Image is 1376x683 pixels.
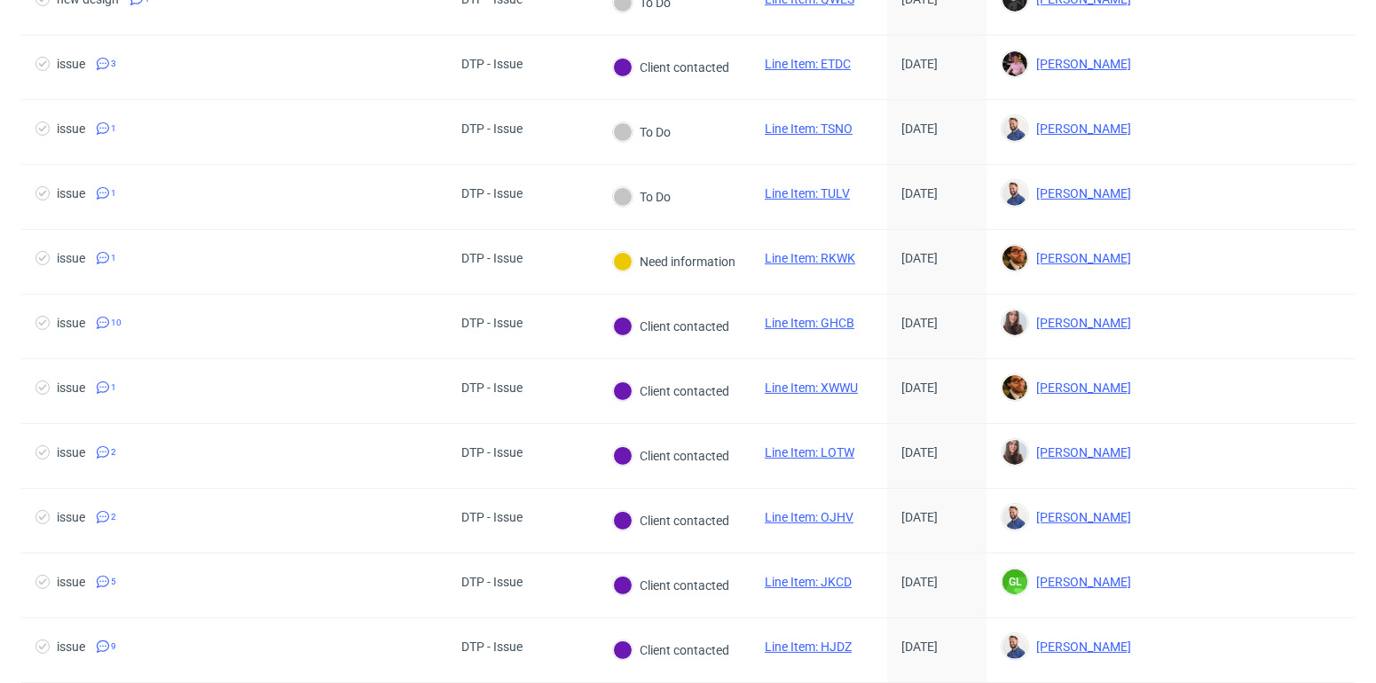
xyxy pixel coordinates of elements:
[765,445,854,459] a: Line Item: LOTW
[111,122,116,136] span: 1
[461,57,523,71] div: DTP - Issue
[111,251,116,265] span: 1
[57,510,85,524] div: issue
[765,575,852,589] a: Line Item: JKCD
[1003,505,1027,530] img: Michał Rachański
[461,640,523,654] div: DTP - Issue
[1029,186,1131,200] span: [PERSON_NAME]
[901,316,938,330] span: [DATE]
[57,640,85,654] div: issue
[901,640,938,654] span: [DATE]
[1029,122,1131,136] span: [PERSON_NAME]
[57,251,85,265] div: issue
[1029,510,1131,524] span: [PERSON_NAME]
[901,122,938,136] span: [DATE]
[765,316,854,330] a: Line Item: GHCB
[613,187,671,207] div: To Do
[613,381,729,401] div: Client contacted
[1003,569,1027,594] figcaption: GL
[901,510,938,524] span: [DATE]
[57,575,85,589] div: issue
[1029,57,1131,71] span: [PERSON_NAME]
[765,186,850,200] a: Line Item: TULV
[111,381,116,395] span: 1
[901,57,938,71] span: [DATE]
[1003,440,1027,465] img: Sandra Beśka
[901,251,938,265] span: [DATE]
[1003,181,1027,206] img: Michał Rachański
[57,57,85,71] div: issue
[901,186,938,200] span: [DATE]
[765,510,853,524] a: Line Item: OJHV
[111,510,116,524] span: 2
[111,57,116,71] span: 3
[57,122,85,136] div: issue
[613,511,729,530] div: Client contacted
[461,122,523,136] div: DTP - Issue
[1003,634,1027,659] img: Michał Rachański
[461,510,523,524] div: DTP - Issue
[57,381,85,395] div: issue
[111,640,116,654] span: 9
[613,58,729,77] div: Client contacted
[901,575,938,589] span: [DATE]
[111,316,122,330] span: 10
[111,445,116,459] span: 2
[461,445,523,459] div: DTP - Issue
[613,252,735,271] div: Need information
[765,381,858,395] a: Line Item: XWWU
[57,316,85,330] div: issue
[901,381,938,395] span: [DATE]
[901,445,938,459] span: [DATE]
[1029,575,1131,589] span: [PERSON_NAME]
[1029,316,1131,330] span: [PERSON_NAME]
[765,57,851,71] a: Line Item: ETDC
[613,576,729,595] div: Client contacted
[111,575,116,589] span: 5
[1003,116,1027,141] img: Michał Rachański
[1029,251,1131,265] span: [PERSON_NAME]
[461,186,523,200] div: DTP - Issue
[461,381,523,395] div: DTP - Issue
[765,640,852,654] a: Line Item: HJDZ
[613,317,729,336] div: Client contacted
[1003,310,1027,335] img: Sandra Beśka
[1003,375,1027,400] img: Matteo Corsico
[57,445,85,459] div: issue
[613,122,671,142] div: To Do
[461,575,523,589] div: DTP - Issue
[461,251,523,265] div: DTP - Issue
[1003,51,1027,76] img: Aleks Ziemkowski
[111,186,116,200] span: 1
[1029,381,1131,395] span: [PERSON_NAME]
[613,446,729,466] div: Client contacted
[1029,640,1131,654] span: [PERSON_NAME]
[765,122,853,136] a: Line Item: TSNO
[765,251,855,265] a: Line Item: RKWK
[461,316,523,330] div: DTP - Issue
[1003,246,1027,271] img: Matteo Corsico
[57,186,85,200] div: issue
[613,640,729,660] div: Client contacted
[1029,445,1131,459] span: [PERSON_NAME]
